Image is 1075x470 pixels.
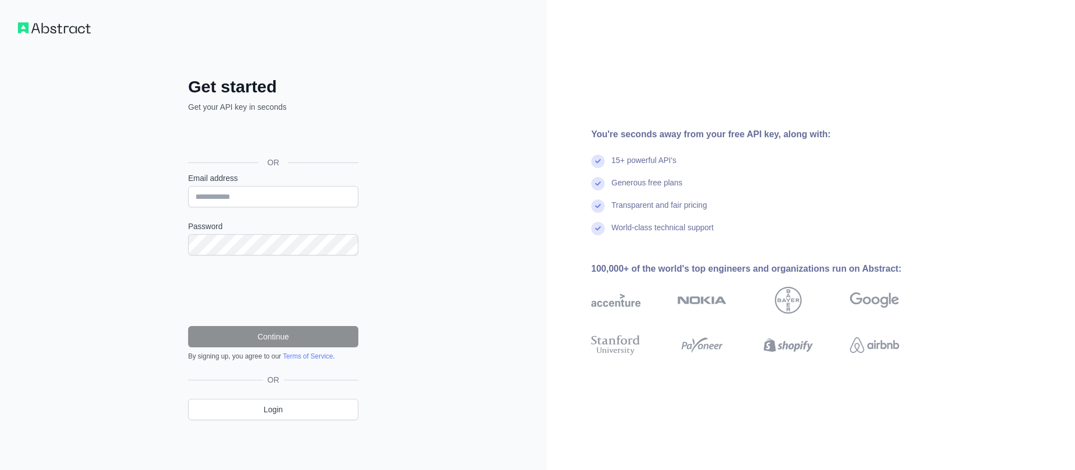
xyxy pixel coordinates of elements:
img: accenture [591,287,641,314]
img: check mark [591,177,605,190]
iframe: Sign in with Google Button [183,125,362,150]
label: Password [188,221,358,232]
label: Email address [188,173,358,184]
img: check mark [591,155,605,168]
img: shopify [764,333,813,357]
button: Continue [188,326,358,347]
div: You're seconds away from your free API key, along with: [591,128,935,141]
div: Generous free plans [611,177,683,199]
a: Terms of Service [283,352,333,360]
div: By signing up, you agree to our . [188,352,358,361]
div: World-class technical support [611,222,714,244]
a: Login [188,399,358,420]
p: Get your API key in seconds [188,101,358,113]
div: Transparent and fair pricing [611,199,707,222]
img: stanford university [591,333,641,357]
img: bayer [775,287,802,314]
h2: Get started [188,77,358,97]
div: 100,000+ of the world's top engineers and organizations run on Abstract: [591,262,935,276]
img: Workflow [18,22,91,34]
iframe: reCAPTCHA [188,269,358,313]
img: payoneer [677,333,727,357]
img: google [850,287,899,314]
img: nokia [677,287,727,314]
div: 15+ powerful API's [611,155,676,177]
span: OR [263,374,284,385]
img: airbnb [850,333,899,357]
img: check mark [591,222,605,235]
span: OR [259,157,288,168]
img: check mark [591,199,605,213]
